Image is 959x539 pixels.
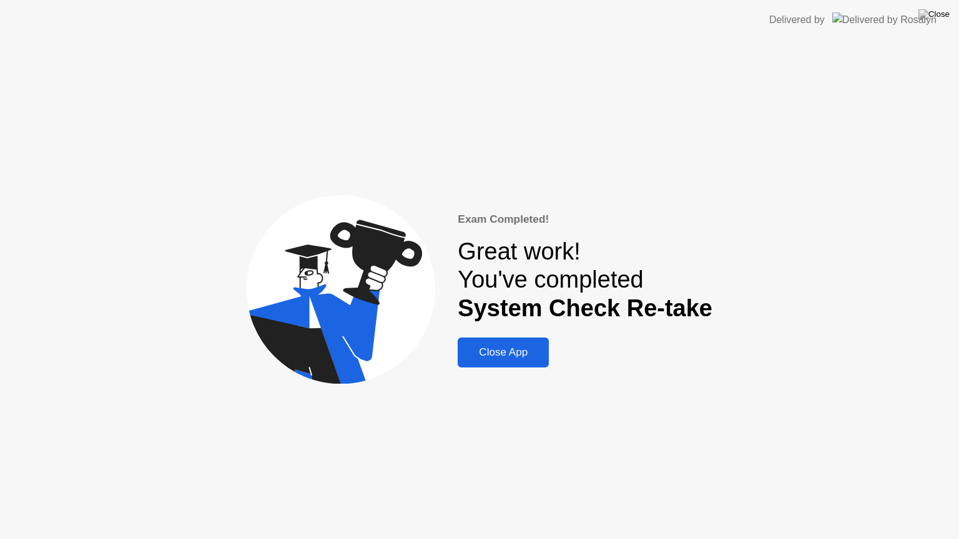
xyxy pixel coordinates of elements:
button: Close App [458,337,549,367]
div: Exam Completed! [458,211,712,228]
b: System Check Re-take [458,295,712,321]
img: Close [918,9,950,19]
div: Close App [461,346,545,359]
div: Great work! You've completed [458,238,712,323]
div: Delivered by [769,12,825,27]
img: Delivered by Rosalyn [832,12,937,27]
